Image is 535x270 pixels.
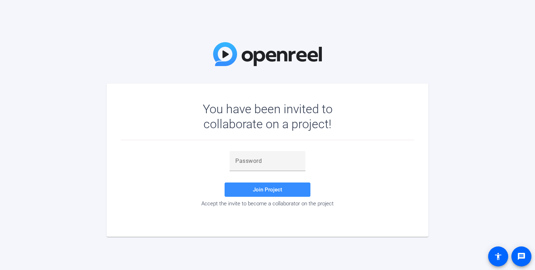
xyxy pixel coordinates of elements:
[182,101,353,131] div: You have been invited to collaborate on a project!
[121,200,414,207] div: Accept the invite to become a collaborator on the project
[517,252,526,261] mat-icon: message
[225,182,310,197] button: Join Project
[235,157,300,165] input: Password
[494,252,502,261] mat-icon: accessibility
[253,186,282,193] span: Join Project
[213,42,322,66] img: OpenReel Logo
